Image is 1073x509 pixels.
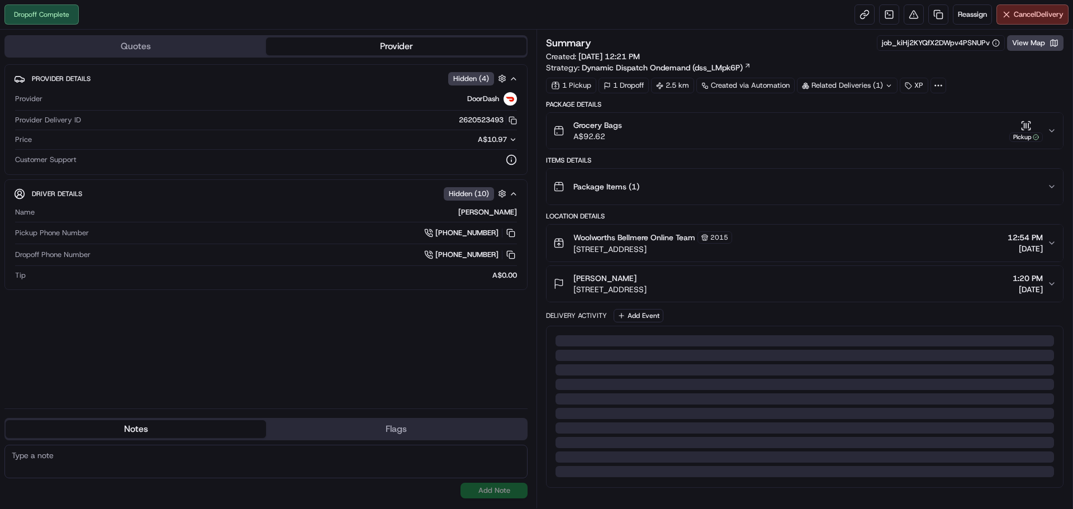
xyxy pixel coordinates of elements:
button: Grocery BagsA$92.62Pickup [547,113,1063,149]
button: Flags [266,420,526,438]
button: [PERSON_NAME][STREET_ADDRESS]1:20 PM[DATE] [547,266,1063,302]
span: [STREET_ADDRESS] [573,284,647,295]
button: Pickup [1009,120,1043,142]
span: Name [15,207,35,217]
span: [DATE] [1008,243,1043,254]
span: Pickup Phone Number [15,228,89,238]
div: 1 Dropoff [599,78,649,93]
div: Strategy: [546,62,751,73]
button: CancelDelivery [996,4,1069,25]
h3: Summary [546,38,591,48]
button: View Map [1007,35,1063,51]
span: Dynamic Dispatch Ondemand (dss_LMpk6P) [582,62,743,73]
span: A$10.97 [478,135,507,144]
span: Reassign [958,9,987,20]
span: Package Items ( 1 ) [573,181,639,192]
button: job_kiHj2KYQfX2DWpv4PSNUPv [882,38,1000,48]
div: Location Details [546,212,1063,221]
button: Driver DetailsHidden (10) [14,184,518,203]
div: Related Deliveries (1) [797,78,898,93]
button: Add Event [614,309,663,322]
button: Provider [266,37,526,55]
button: Quotes [6,37,266,55]
span: Tip [15,270,26,280]
a: [PHONE_NUMBER] [424,227,517,239]
span: Provider Details [32,74,91,83]
span: Provider [15,94,42,104]
button: Hidden (10) [444,187,509,201]
div: 1 Pickup [546,78,596,93]
span: Price [15,135,32,145]
span: [PERSON_NAME] [573,273,637,284]
div: Delivery Activity [546,311,607,320]
span: DoorDash [467,94,499,104]
div: A$0.00 [30,270,517,280]
a: Dynamic Dispatch Ondemand (dss_LMpk6P) [582,62,751,73]
button: A$10.97 [419,135,517,145]
span: [DATE] 12:21 PM [578,51,640,61]
button: Notes [6,420,266,438]
div: 2.5 km [651,78,694,93]
span: Created: [546,51,640,62]
span: [PHONE_NUMBER] [435,250,498,260]
span: Driver Details [32,189,82,198]
span: [STREET_ADDRESS] [573,244,732,255]
a: Created via Automation [696,78,795,93]
div: Items Details [546,156,1063,165]
button: Hidden (4) [448,72,509,85]
span: Woolworths Bellmere Online Team [573,232,695,243]
button: Reassign [953,4,992,25]
span: Customer Support [15,155,77,165]
span: Hidden ( 4 ) [453,74,489,84]
span: 2015 [710,233,728,242]
span: Dropoff Phone Number [15,250,91,260]
span: [DATE] [1013,284,1043,295]
span: Cancel Delivery [1014,9,1063,20]
span: Hidden ( 10 ) [449,189,489,199]
a: [PHONE_NUMBER] [424,249,517,261]
button: Package Items (1) [547,169,1063,204]
div: Package Details [546,100,1063,109]
div: XP [900,78,928,93]
span: Grocery Bags [573,120,622,131]
button: 2620523493 [459,115,517,125]
span: Provider Delivery ID [15,115,81,125]
div: Pickup [1009,132,1043,142]
button: Woolworths Bellmere Online Team2015[STREET_ADDRESS]12:54 PM[DATE] [547,225,1063,261]
span: A$92.62 [573,131,622,142]
div: [PERSON_NAME] [39,207,517,217]
span: 12:54 PM [1008,232,1043,243]
span: [PHONE_NUMBER] [435,228,498,238]
span: 1:20 PM [1013,273,1043,284]
button: Provider DetailsHidden (4) [14,69,518,88]
img: doordash_logo_v2.png [504,92,517,106]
